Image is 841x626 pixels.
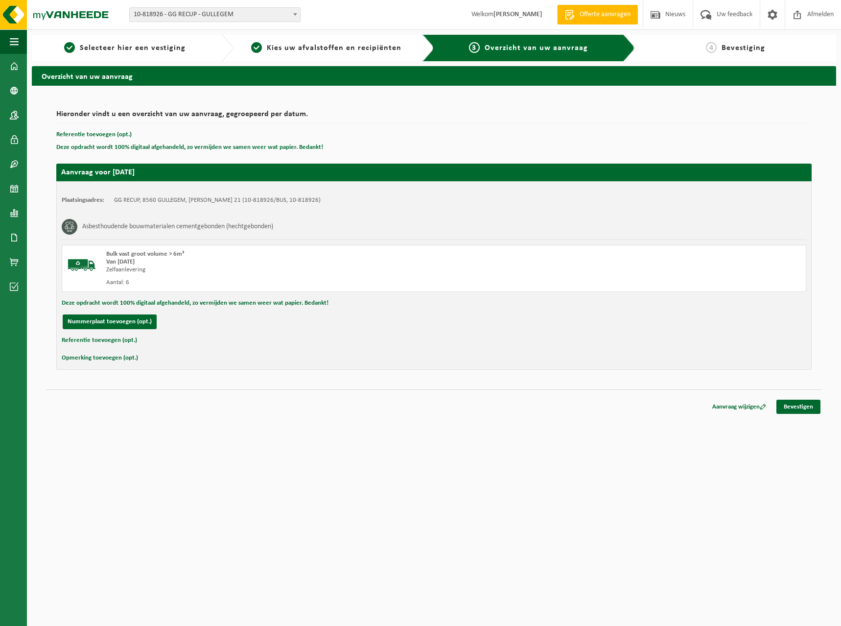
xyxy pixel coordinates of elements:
[62,334,137,347] button: Referentie toevoegen (opt.)
[722,44,765,52] span: Bevestiging
[56,110,812,123] h2: Hieronder vindt u een overzicht van uw aanvraag, gegroepeerd per datum.
[706,42,717,53] span: 4
[63,314,157,329] button: Nummerplaat toevoegen (opt.)
[32,66,836,85] h2: Overzicht van uw aanvraag
[106,266,473,274] div: Zelfaanlevering
[67,250,96,280] img: BL-SO-LV.png
[80,44,186,52] span: Selecteer hier een vestiging
[130,8,300,22] span: 10-818926 - GG RECUP - GULLEGEM
[56,128,132,141] button: Referentie toevoegen (opt.)
[62,352,138,364] button: Opmerking toevoegen (opt.)
[56,141,323,154] button: Deze opdracht wordt 100% digitaal afgehandeld, zo vermijden we samen weer wat papier. Bedankt!
[776,400,820,414] a: Bevestigen
[106,259,135,265] strong: Van [DATE]
[82,219,273,235] h3: Asbesthoudende bouwmaterialen cementgebonden (hechtgebonden)
[129,7,301,22] span: 10-818926 - GG RECUP - GULLEGEM
[62,197,104,203] strong: Plaatsingsadres:
[61,169,135,176] strong: Aanvraag voor [DATE]
[238,42,415,54] a: 2Kies uw afvalstoffen en recipiënten
[37,42,213,54] a: 1Selecteer hier een vestiging
[557,5,638,24] a: Offerte aanvragen
[469,42,480,53] span: 3
[106,279,473,287] div: Aantal: 6
[114,196,321,204] td: GG RECUP, 8560 GULLEGEM, [PERSON_NAME] 21 (10-818926/BUS, 10-818926)
[106,251,184,257] span: Bulk vast groot volume > 6m³
[577,10,633,20] span: Offerte aanvragen
[705,400,773,414] a: Aanvraag wijzigen
[62,297,328,310] button: Deze opdracht wordt 100% digitaal afgehandeld, zo vermijden we samen weer wat papier. Bedankt!
[251,42,262,53] span: 2
[485,44,588,52] span: Overzicht van uw aanvraag
[493,11,542,18] strong: [PERSON_NAME]
[267,44,401,52] span: Kies uw afvalstoffen en recipiënten
[64,42,75,53] span: 1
